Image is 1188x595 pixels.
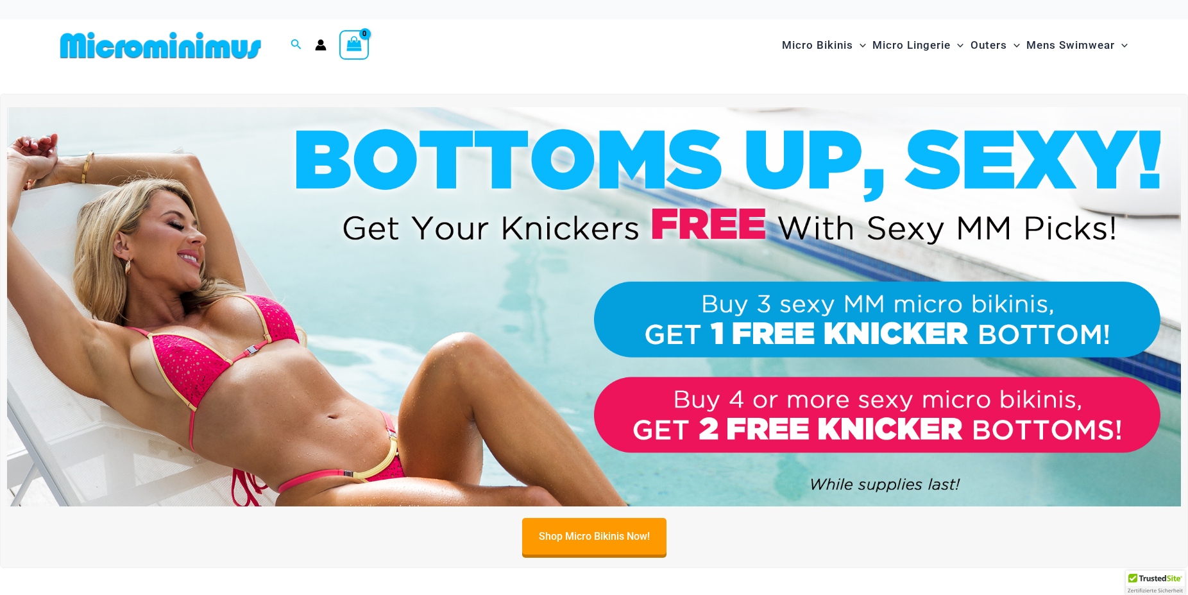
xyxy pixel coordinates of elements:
[522,518,666,555] a: Shop Micro Bikinis Now!
[777,24,1133,67] nav: Site Navigation
[1026,29,1115,62] span: Mens Swimwear
[55,31,266,60] img: MM SHOP LOGO FLAT
[1115,29,1128,62] span: Menu Toggle
[315,39,327,51] a: Account icon link
[1007,29,1020,62] span: Menu Toggle
[1023,26,1131,65] a: Mens SwimwearMenu ToggleMenu Toggle
[339,30,369,60] a: View Shopping Cart, empty
[291,37,302,53] a: Search icon link
[7,107,1181,506] img: Buy 3 or 4 Bikinis Get Free Knicker Promo
[872,29,951,62] span: Micro Lingerie
[782,29,853,62] span: Micro Bikinis
[869,26,967,65] a: Micro LingerieMenu ToggleMenu Toggle
[1126,571,1185,595] div: TrustedSite Certified
[779,26,869,65] a: Micro BikinisMenu ToggleMenu Toggle
[971,29,1007,62] span: Outers
[967,26,1023,65] a: OutersMenu ToggleMenu Toggle
[853,29,866,62] span: Menu Toggle
[951,29,963,62] span: Menu Toggle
